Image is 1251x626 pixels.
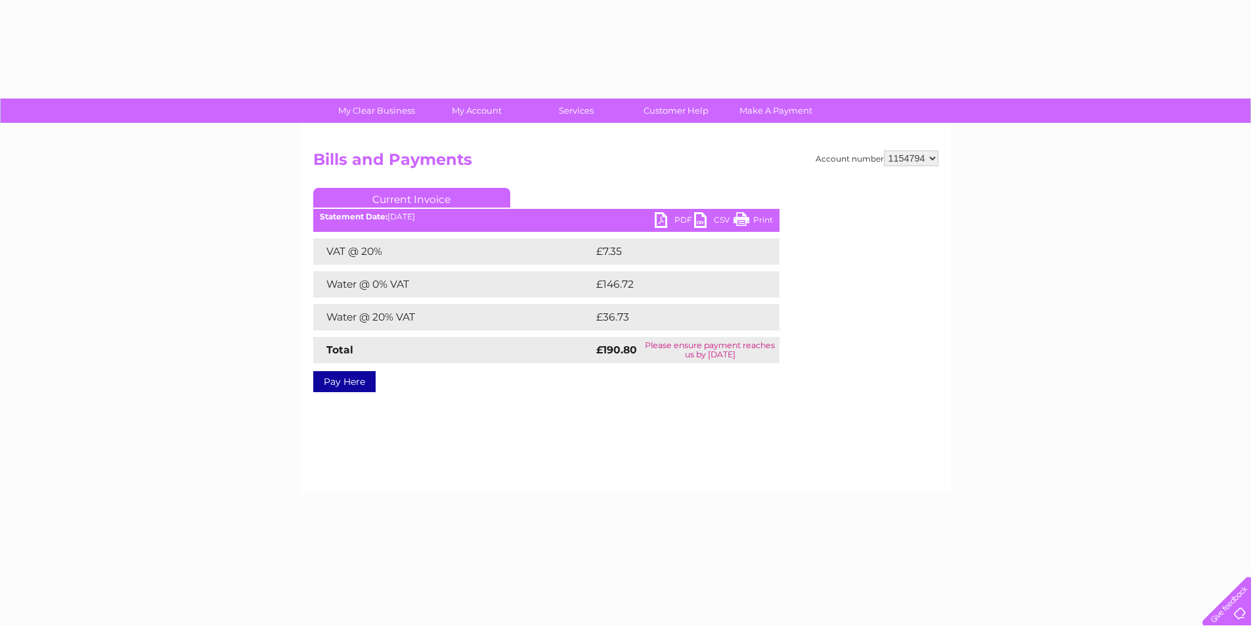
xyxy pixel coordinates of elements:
[322,99,431,123] a: My Clear Business
[816,150,938,166] div: Account number
[313,188,510,208] a: Current Invoice
[641,337,779,363] td: Please ensure payment reaches us by [DATE]
[522,99,630,123] a: Services
[326,344,353,356] strong: Total
[655,212,694,231] a: PDF
[593,238,748,265] td: £7.35
[734,212,773,231] a: Print
[313,212,779,221] div: [DATE]
[722,99,830,123] a: Make A Payment
[313,238,593,265] td: VAT @ 20%
[422,99,531,123] a: My Account
[593,271,755,298] td: £146.72
[313,150,938,175] h2: Bills and Payments
[320,212,387,221] b: Statement Date:
[313,371,376,392] a: Pay Here
[313,304,593,330] td: Water @ 20% VAT
[596,344,637,356] strong: £190.80
[313,271,593,298] td: Water @ 0% VAT
[593,304,753,330] td: £36.73
[694,212,734,231] a: CSV
[622,99,730,123] a: Customer Help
